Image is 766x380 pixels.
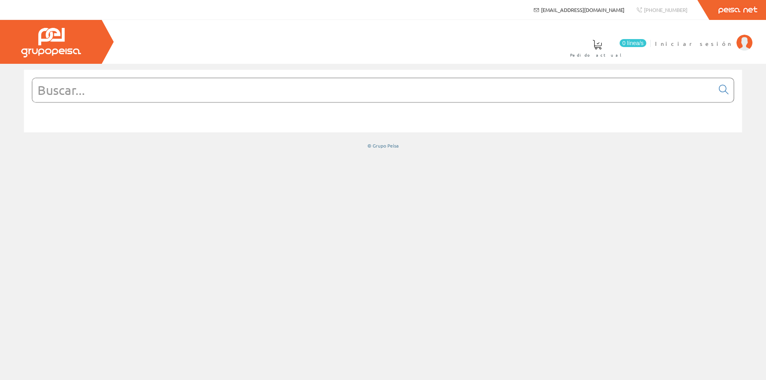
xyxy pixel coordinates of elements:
[24,142,742,149] div: © Grupo Peisa
[570,51,624,59] span: Pedido actual
[655,39,732,47] span: Iniciar sesión
[32,78,714,102] input: Buscar...
[620,39,646,47] span: 0 línea/s
[541,6,624,13] span: [EMAIL_ADDRESS][DOMAIN_NAME]
[21,28,81,57] img: Grupo Peisa
[644,6,687,13] span: [PHONE_NUMBER]
[655,33,752,41] a: Iniciar sesión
